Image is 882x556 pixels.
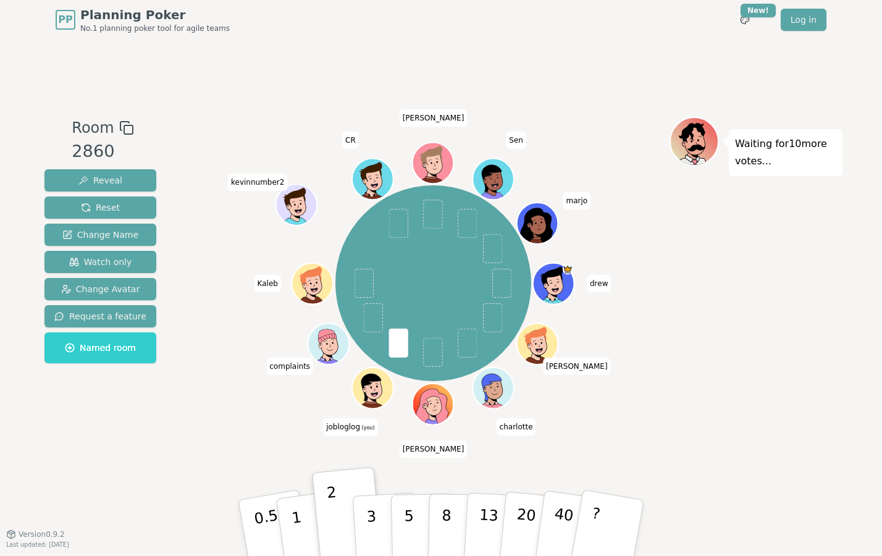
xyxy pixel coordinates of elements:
span: Version 0.9.2 [19,529,65,539]
button: Click to change your avatar [354,368,393,407]
span: Change Name [62,229,138,241]
span: Click to change your name [543,358,611,375]
span: Click to change your name [506,131,526,148]
p: Waiting for 10 more votes... [735,135,836,170]
span: Click to change your name [342,131,359,148]
span: (you) [360,425,375,431]
span: Reveal [78,174,122,187]
button: Watch only [44,251,156,273]
span: Click to change your name [266,358,313,375]
button: Request a feature [44,305,156,327]
div: 2860 [72,139,133,164]
button: Named room [44,332,156,363]
span: Click to change your name [587,275,611,292]
a: Log in [781,9,826,31]
button: Change Name [44,224,156,246]
span: Click to change your name [228,174,287,191]
span: No.1 planning poker tool for agile teams [80,23,230,33]
span: Reset [81,201,120,214]
a: PPPlanning PokerNo.1 planning poker tool for agile teams [56,6,230,33]
button: Reset [44,196,156,219]
button: Reveal [44,169,156,192]
span: drew is the host [563,264,573,274]
span: Click to change your name [400,109,468,126]
span: Change Avatar [61,283,140,295]
button: Change Avatar [44,278,156,300]
span: Planning Poker [80,6,230,23]
span: Watch only [69,256,132,268]
span: Click to change your name [400,440,468,458]
button: Version0.9.2 [6,529,65,539]
button: New! [734,9,756,31]
span: Request a feature [54,310,146,322]
span: PP [58,12,72,27]
span: Room [72,117,114,139]
p: 2 [326,484,342,551]
span: Click to change your name [323,418,377,436]
div: New! [741,4,776,17]
span: Click to change your name [254,275,281,292]
span: Last updated: [DATE] [6,541,69,548]
span: Named room [65,342,136,354]
span: Click to change your name [497,418,536,436]
span: Click to change your name [563,192,590,209]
